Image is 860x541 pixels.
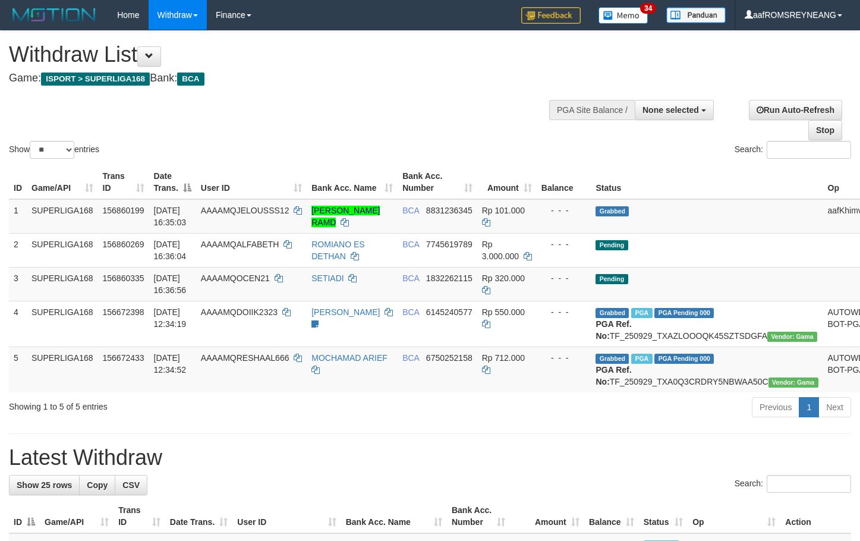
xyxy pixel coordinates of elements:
[541,306,587,318] div: - - -
[232,499,341,533] th: User ID: activate to sort column ascending
[402,240,419,249] span: BCA
[654,308,714,318] span: PGA Pending
[666,7,726,23] img: panduan.png
[426,353,472,363] span: Copy 6750252158 to clipboard
[482,240,519,261] span: Rp 3.000.000
[9,499,40,533] th: ID: activate to sort column descending
[398,165,477,199] th: Bank Acc. Number: activate to sort column ascending
[447,499,510,533] th: Bank Acc. Number: activate to sort column ascending
[752,397,799,417] a: Previous
[541,272,587,284] div: - - -
[9,347,27,392] td: 5
[688,499,780,533] th: Op: activate to sort column ascending
[799,397,819,417] a: 1
[9,199,27,234] td: 1
[201,307,278,317] span: AAAAMQDOIIK2323
[27,233,98,267] td: SUPERLIGA168
[9,6,99,24] img: MOTION_logo.png
[9,396,349,413] div: Showing 1 to 5 of 5 entries
[640,3,656,14] span: 34
[17,480,72,490] span: Show 25 rows
[103,240,144,249] span: 156860269
[154,353,187,375] span: [DATE] 12:34:52
[537,165,591,199] th: Balance
[311,240,364,261] a: ROMIANO ES DETHAN
[9,301,27,347] td: 4
[27,165,98,199] th: Game/API: activate to sort column ascending
[9,165,27,199] th: ID
[177,73,204,86] span: BCA
[165,499,233,533] th: Date Trans.: activate to sort column ascending
[482,273,525,283] span: Rp 320.000
[749,100,842,120] a: Run Auto-Refresh
[541,205,587,216] div: - - -
[426,273,472,283] span: Copy 1832262115 to clipboard
[541,238,587,250] div: - - -
[510,499,584,533] th: Amount: activate to sort column ascending
[635,100,714,120] button: None selected
[149,165,196,199] th: Date Trans.: activate to sort column descending
[9,73,562,84] h4: Game: Bank:
[584,499,639,533] th: Balance: activate to sort column ascending
[9,43,562,67] h1: Withdraw List
[596,240,628,250] span: Pending
[103,353,144,363] span: 156672433
[122,480,140,490] span: CSV
[639,499,688,533] th: Status: activate to sort column ascending
[541,352,587,364] div: - - -
[402,206,419,215] span: BCA
[311,206,380,227] a: [PERSON_NAME] RAMD
[642,105,699,115] span: None selected
[114,499,165,533] th: Trans ID: activate to sort column ascending
[482,206,525,215] span: Rp 101.000
[9,141,99,159] label: Show entries
[27,199,98,234] td: SUPERLIGA168
[40,499,114,533] th: Game/API: activate to sort column ascending
[596,319,631,341] b: PGA Ref. No:
[818,397,851,417] a: Next
[402,273,419,283] span: BCA
[631,354,652,364] span: Marked by aafsoycanthlai
[311,307,380,317] a: [PERSON_NAME]
[9,446,851,470] h1: Latest Withdraw
[79,475,115,495] a: Copy
[596,365,631,386] b: PGA Ref. No:
[27,347,98,392] td: SUPERLIGA168
[767,141,851,159] input: Search:
[9,267,27,301] td: 3
[201,353,289,363] span: AAAAMQRESHAAL666
[103,206,144,215] span: 156860199
[27,301,98,347] td: SUPERLIGA168
[591,301,823,347] td: TF_250929_TXAZLOOOQK45SZTSDGFA
[154,206,187,227] span: [DATE] 16:35:03
[598,7,648,24] img: Button%20Memo.svg
[768,378,818,388] span: Vendor URL: https://trx31.1velocity.biz
[307,165,398,199] th: Bank Acc. Name: activate to sort column ascending
[735,141,851,159] label: Search:
[426,206,472,215] span: Copy 8831236345 to clipboard
[808,120,842,140] a: Stop
[201,206,289,215] span: AAAAMQJELOUSSS12
[654,354,714,364] span: PGA Pending
[426,307,472,317] span: Copy 6145240577 to clipboard
[402,307,419,317] span: BCA
[27,267,98,301] td: SUPERLIGA168
[596,274,628,284] span: Pending
[311,273,344,283] a: SETIADI
[482,353,525,363] span: Rp 712.000
[196,165,307,199] th: User ID: activate to sort column ascending
[103,273,144,283] span: 156860335
[9,475,80,495] a: Show 25 rows
[154,307,187,329] span: [DATE] 12:34:19
[30,141,74,159] select: Showentries
[201,273,270,283] span: AAAAMQOCEN21
[115,475,147,495] a: CSV
[482,307,525,317] span: Rp 550.000
[596,308,629,318] span: Grabbed
[402,353,419,363] span: BCA
[9,233,27,267] td: 2
[780,499,851,533] th: Action
[521,7,581,24] img: Feedback.jpg
[477,165,537,199] th: Amount: activate to sort column ascending
[591,347,823,392] td: TF_250929_TXA0Q3CRDRY5NBWAA50C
